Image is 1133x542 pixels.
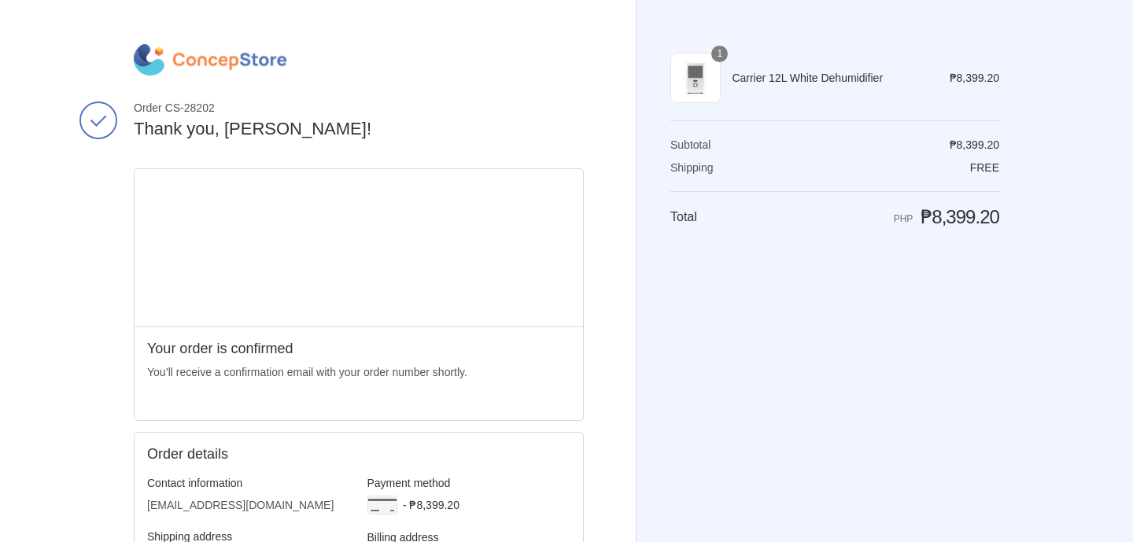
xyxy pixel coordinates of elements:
[670,210,697,223] span: Total
[367,476,571,490] h3: Payment method
[147,476,351,490] h3: Contact information
[950,138,1000,151] span: ₱8,399.20
[135,169,583,326] div: Google map displaying pin point of shipping address: Manila, Metro Manila
[134,118,584,141] h2: Thank you, [PERSON_NAME]!
[670,53,721,103] img: carrier-dehumidifier-12-liter-full-view-concepstore
[147,364,570,381] p: You’ll receive a confirmation email with your order number shortly.
[950,72,1000,84] span: ₱8,399.20
[147,445,359,463] h2: Order details
[403,499,459,511] span: - ₱8,399.20
[711,46,728,62] span: 1
[134,101,584,115] span: Order CS-28202
[135,169,584,326] iframe: Google map displaying pin point of shipping address: Manila, Metro Manila
[732,71,927,85] span: Carrier 12L White Dehumidifier
[921,206,999,227] span: ₱8,399.20
[670,138,756,152] th: Subtotal
[147,499,334,511] bdo: [EMAIL_ADDRESS][DOMAIN_NAME]
[894,213,913,224] span: PHP
[134,44,286,76] img: ConcepStore
[147,340,570,358] h2: Your order is confirmed
[970,161,999,174] span: Free
[670,161,714,174] span: Shipping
